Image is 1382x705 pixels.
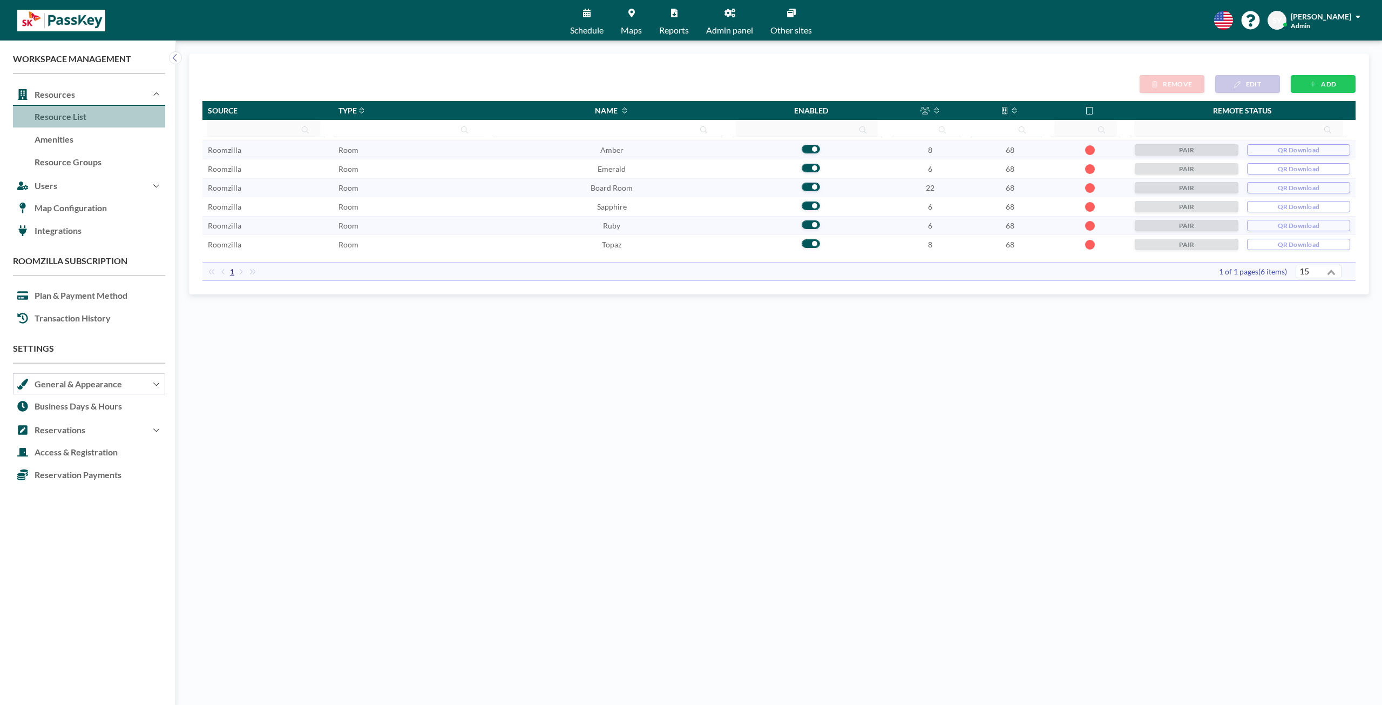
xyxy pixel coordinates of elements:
[1296,265,1341,281] div: Search for option
[338,240,358,249] span: Room
[1311,265,1323,279] input: Search for option
[928,202,932,211] span: 6
[208,145,241,155] span: Roomzilla
[928,145,932,155] span: 8
[13,464,165,487] a: Reservation Payments
[1272,16,1282,25] span: SY
[13,151,107,173] h4: Resource Groups
[13,418,165,441] button: Reservations
[1247,239,1350,250] button: QR Download
[13,441,123,463] h4: Access & Registration
[13,256,165,266] h4: Roomzilla Subscription
[928,240,932,249] span: 8
[13,307,116,329] h4: Transaction History
[598,164,626,173] span: Emerald
[706,26,753,35] span: Admin panel
[338,202,358,211] span: Room
[1135,201,1238,212] button: PAIR
[13,343,165,354] h4: Settings
[1247,220,1350,231] button: QR Download
[970,178,1050,197] td: 68
[621,26,642,35] span: Maps
[35,180,57,191] h4: Users
[1135,239,1238,250] button: PAIR
[926,183,934,192] span: 22
[600,145,624,155] span: Amber
[13,307,165,330] a: Transaction History
[1135,220,1238,231] button: PAIR
[1135,144,1238,156] button: PAIR
[13,220,87,241] h4: Integrations
[928,221,932,230] span: 6
[1247,182,1350,193] button: QR Download
[1213,106,1272,115] span: Remote status
[208,106,238,115] span: Source
[208,240,241,249] span: Roomzilla
[208,221,241,230] span: Roomzilla
[1247,201,1350,212] button: QR Download
[970,140,1050,159] td: 68
[1321,80,1336,88] span: ADD
[1291,22,1310,30] span: Admin
[13,220,165,243] a: Integrations
[338,106,357,115] span: Type
[595,106,618,115] span: Name
[597,202,627,211] span: Sapphire
[17,10,105,31] img: organization-logo
[338,183,358,192] span: Room
[13,174,165,197] button: Users
[970,216,1050,235] td: 68
[570,26,604,35] span: Schedule
[1247,163,1350,174] button: QR Download
[13,285,133,306] h4: Plan & Payment Method
[208,164,241,173] span: Roomzilla
[338,221,358,230] span: Room
[13,464,127,486] h4: Reservation Payments
[13,197,165,220] a: Map Configuration
[13,372,165,395] button: General & Appearance
[603,221,620,230] span: Ruby
[13,285,165,307] a: Plan & Payment Method
[770,26,812,35] span: Other sites
[208,202,241,211] span: Roomzilla
[1219,267,1258,276] span: 1 of 1 pages
[591,183,633,192] span: Board Room
[1215,75,1280,93] button: EDIT
[13,129,165,151] a: Amenities
[970,197,1050,216] td: 68
[970,159,1050,178] td: 68
[13,53,165,64] h4: Workspace Management
[338,145,358,155] span: Room
[226,267,239,277] span: 1
[794,106,828,115] span: Enabled
[1258,267,1287,276] span: (6 items)
[1140,75,1204,93] button: REMOVE
[1135,182,1238,193] button: PAIR
[1291,75,1356,93] button: ADD
[1163,80,1192,88] span: REMOVE
[602,240,621,249] span: Topaz
[338,164,358,173] span: Room
[35,425,85,435] h4: Reservations
[1297,265,1311,277] span: 15
[13,106,165,129] a: Resource List
[13,83,165,106] button: Resources
[659,26,689,35] span: Reports
[1135,163,1238,174] button: PAIR
[970,235,1050,254] td: 68
[13,151,165,174] a: Resource Groups
[208,183,241,192] span: Roomzilla
[928,164,932,173] span: 6
[13,197,112,219] h4: Map Configuration
[1246,80,1261,88] span: EDIT
[1247,144,1350,156] button: QR Download
[13,395,127,417] h4: Business Days & Hours
[13,441,165,464] a: Access & Registration
[35,89,75,99] h4: Resources
[13,129,79,150] h4: Amenities
[1291,12,1351,21] span: [PERSON_NAME]
[13,395,165,418] a: Business Days & Hours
